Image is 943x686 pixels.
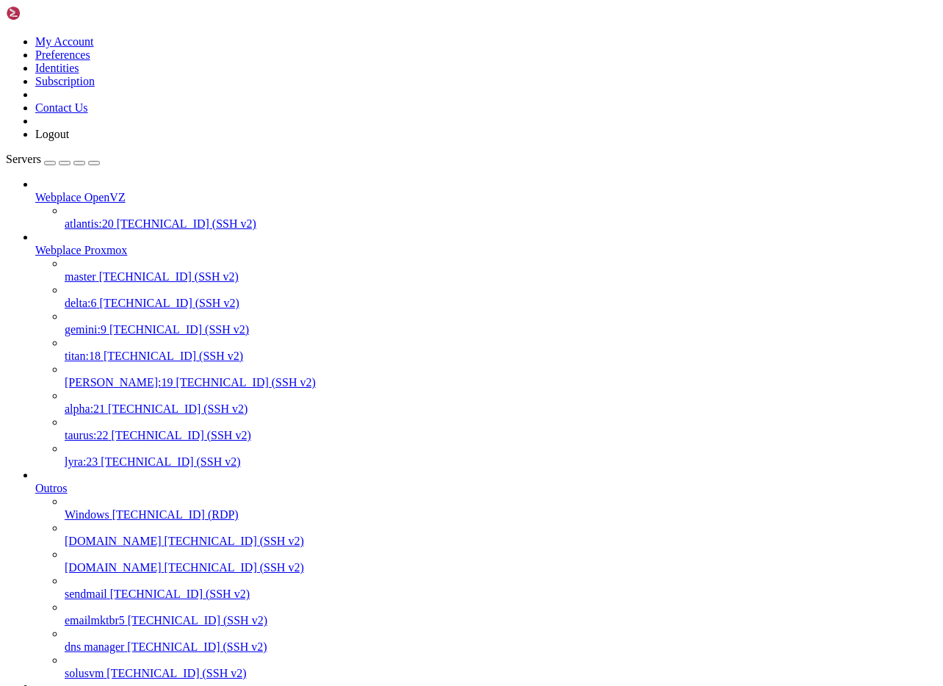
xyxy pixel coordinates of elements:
[65,627,937,654] li: dns manager [TECHNICAL_ID] (SSH v2)
[65,561,162,574] span: [DOMAIN_NAME]
[35,128,69,140] a: Logout
[65,614,937,627] a: emailmktbr5 [TECHNICAL_ID] (SSH v2)
[165,535,304,547] span: [TECHNICAL_ID] (SSH v2)
[112,429,251,441] span: [TECHNICAL_ID] (SSH v2)
[35,482,937,495] a: Outros
[65,284,937,310] li: delta:6 [TECHNICAL_ID] (SSH v2)
[65,614,125,627] span: emailmktbr5
[65,270,96,283] span: master
[65,323,106,336] span: gemini:9
[65,429,109,441] span: taurus:22
[65,601,937,627] li: emailmktbr5 [TECHNICAL_ID] (SSH v2)
[65,455,98,468] span: lyra:23
[127,640,267,653] span: [TECHNICAL_ID] (SSH v2)
[65,297,937,310] a: delta:6 [TECHNICAL_ID] (SSH v2)
[35,62,79,74] a: Identities
[65,376,173,389] span: [PERSON_NAME]:19
[65,257,937,284] li: master [TECHNICAL_ID] (SSH v2)
[65,217,114,230] span: atlantis:20
[108,402,248,415] span: [TECHNICAL_ID] (SSH v2)
[65,508,937,521] a: Windows [TECHNICAL_ID] (RDP)
[65,336,937,363] li: titan:18 [TECHNICAL_ID] (SSH v2)
[65,217,937,231] a: atlantis:20 [TECHNICAL_ID] (SSH v2)
[65,416,937,442] li: taurus:22 [TECHNICAL_ID] (SSH v2)
[6,6,90,21] img: Shellngn
[35,191,126,203] span: Webplace OpenVZ
[65,363,937,389] li: [PERSON_NAME]:19 [TECHNICAL_ID] (SSH v2)
[65,350,937,363] a: titan:18 [TECHNICAL_ID] (SSH v2)
[6,153,41,165] span: Servers
[65,535,937,548] a: [DOMAIN_NAME] [TECHNICAL_ID] (SSH v2)
[35,244,127,256] span: Webplace Proxmox
[65,323,937,336] a: gemini:9 [TECHNICAL_ID] (SSH v2)
[65,535,162,547] span: [DOMAIN_NAME]
[65,588,937,601] a: sendmail [TECHNICAL_ID] (SSH v2)
[65,376,937,389] a: [PERSON_NAME]:19 [TECHNICAL_ID] (SSH v2)
[65,389,937,416] li: alpha:21 [TECHNICAL_ID] (SSH v2)
[65,508,109,521] span: Windows
[35,244,937,257] a: Webplace Proxmox
[104,350,243,362] span: [TECHNICAL_ID] (SSH v2)
[117,217,256,230] span: [TECHNICAL_ID] (SSH v2)
[65,667,937,680] a: solusvm [TECHNICAL_ID] (SSH v2)
[65,402,105,415] span: alpha:21
[112,508,239,521] span: [TECHNICAL_ID] (RDP)
[65,640,937,654] a: dns manager [TECHNICAL_ID] (SSH v2)
[106,667,246,679] span: [TECHNICAL_ID] (SSH v2)
[65,310,937,336] li: gemini:9 [TECHNICAL_ID] (SSH v2)
[65,495,937,521] li: Windows [TECHNICAL_ID] (RDP)
[65,640,124,653] span: dns manager
[35,48,90,61] a: Preferences
[65,350,101,362] span: titan:18
[35,178,937,231] li: Webplace OpenVZ
[65,548,937,574] li: [DOMAIN_NAME] [TECHNICAL_ID] (SSH v2)
[110,588,250,600] span: [TECHNICAL_ID] (SSH v2)
[65,521,937,548] li: [DOMAIN_NAME] [TECHNICAL_ID] (SSH v2)
[6,153,100,165] a: Servers
[65,442,937,469] li: lyra:23 [TECHNICAL_ID] (SSH v2)
[65,574,937,601] li: sendmail [TECHNICAL_ID] (SSH v2)
[65,204,937,231] li: atlantis:20 [TECHNICAL_ID] (SSH v2)
[35,101,88,114] a: Contact Us
[65,402,937,416] a: alpha:21 [TECHNICAL_ID] (SSH v2)
[65,654,937,680] li: solusvm [TECHNICAL_ID] (SSH v2)
[65,455,937,469] a: lyra:23 [TECHNICAL_ID] (SSH v2)
[128,614,267,627] span: [TECHNICAL_ID] (SSH v2)
[65,588,107,600] span: sendmail
[101,455,240,468] span: [TECHNICAL_ID] (SSH v2)
[35,191,937,204] a: Webplace OpenVZ
[65,561,937,574] a: [DOMAIN_NAME] [TECHNICAL_ID] (SSH v2)
[65,667,104,679] span: solusvm
[65,429,937,442] a: taurus:22 [TECHNICAL_ID] (SSH v2)
[99,270,239,283] span: [TECHNICAL_ID] (SSH v2)
[176,376,316,389] span: [TECHNICAL_ID] (SSH v2)
[65,297,97,309] span: delta:6
[35,231,937,469] li: Webplace Proxmox
[35,482,68,494] span: Outros
[165,561,304,574] span: [TECHNICAL_ID] (SSH v2)
[100,297,239,309] span: [TECHNICAL_ID] (SSH v2)
[109,323,249,336] span: [TECHNICAL_ID] (SSH v2)
[35,35,94,48] a: My Account
[35,75,95,87] a: Subscription
[35,469,937,680] li: Outros
[65,270,937,284] a: master [TECHNICAL_ID] (SSH v2)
